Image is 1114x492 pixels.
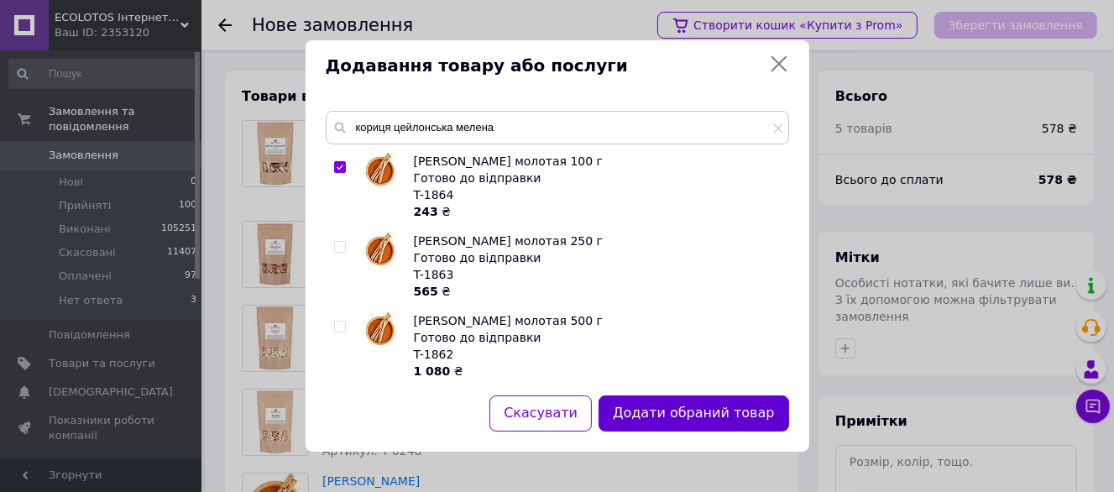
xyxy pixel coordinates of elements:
[326,111,789,144] input: Пошук за товарами та послугами
[414,363,780,379] div: ₴
[414,154,604,168] span: [PERSON_NAME] молотая 100 г
[414,364,451,378] b: 1 080
[489,395,592,432] button: Скасувати
[414,268,454,281] span: T-1863
[414,170,780,186] div: Готово до відправки
[363,312,397,346] img: Корица Цейлонская молотая 500 г
[414,283,780,300] div: ₴
[326,54,762,78] span: Додавання товару або послуги
[599,395,788,432] button: Додати обраний товар
[414,249,780,266] div: Готово до відправки
[414,348,454,361] span: T-1862
[414,205,438,218] b: 243
[414,203,780,220] div: ₴
[414,329,780,346] div: Готово до відправки
[363,153,397,186] img: Корица Цейлонская молотая 100 г
[414,234,604,248] span: [PERSON_NAME] молотая 250 г
[414,285,438,298] b: 565
[414,314,604,327] span: [PERSON_NAME] молотая 500 г
[363,233,397,266] img: Корица Цейлонская молотая 250 г
[414,188,454,202] span: T-1864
